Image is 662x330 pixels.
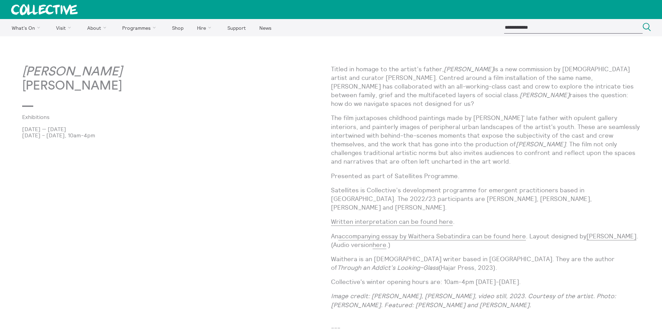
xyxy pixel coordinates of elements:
p: Titled in homage to the artist’s father, is a new commission by [DEMOGRAPHIC_DATA] artist and cur... [331,65,640,108]
a: What's On [6,19,49,36]
p: [PERSON_NAME] [22,65,331,93]
p: Waithera is an [DEMOGRAPHIC_DATA] writer based in [GEOGRAPHIC_DATA]. They are the author of (Haja... [331,255,640,272]
em: [PERSON_NAME] [444,65,494,73]
p: Collective's winter opening hours are: 10am-4pm [DATE]-[DATE]. [331,277,640,286]
p: [DATE] – [DATE], 10am-4pm [22,132,331,138]
p: Satellites is Collective’s development programme for emergent practitioners based in [GEOGRAPHIC_... [331,186,640,212]
a: Visit [50,19,80,36]
a: Support [221,19,252,36]
em: [PERSON_NAME] [520,91,570,99]
a: Shop [166,19,189,36]
p: The film juxtaposes childhood paintings made by [PERSON_NAME]' late father with opulent gallery i... [331,113,640,166]
em: Through an Addict’s Looking-Glass [337,264,439,272]
a: accompanying essay by Waithera Sebatindira can be found here [338,232,526,240]
em: [PERSON_NAME] [22,65,122,78]
a: Written interpretation can be found here [331,218,453,226]
p: . [331,217,640,226]
a: About [81,19,115,36]
p: An . Layout designed by . (Audio version .) [331,232,640,249]
a: [PERSON_NAME] [587,232,636,240]
a: Hire [191,19,220,36]
em: [PERSON_NAME] [516,140,566,148]
a: Programmes [116,19,165,36]
a: Exhibitions [22,114,320,120]
a: here [373,241,386,249]
a: News [253,19,277,36]
p: [DATE] — [DATE] [22,126,331,132]
p: Presented as part of Satellites Programme. [331,172,640,180]
em: Image credit: [PERSON_NAME], [PERSON_NAME], video still, 2023. Courtesy of the artist. Photo: [PE... [331,292,616,309]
